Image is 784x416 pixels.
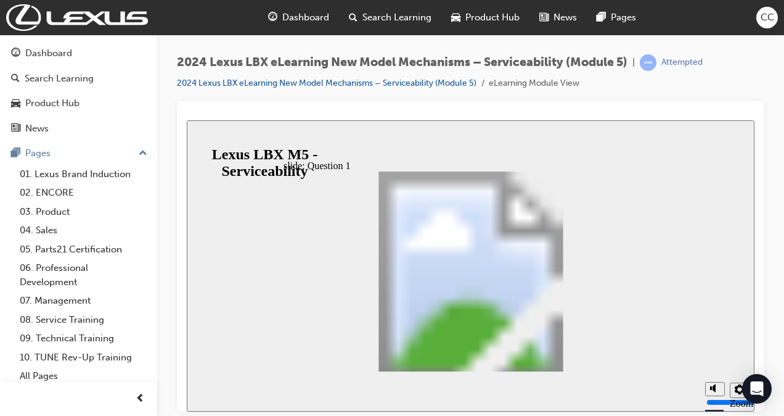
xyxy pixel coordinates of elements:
div: Open Intercom Messenger [742,374,772,404]
a: Dashboard [5,42,152,65]
div: Dashboard [25,46,72,60]
span: Product Hub [465,10,520,25]
a: 09. Technical Training [15,329,152,348]
span: pages-icon [11,148,20,159]
button: settings [543,262,563,278]
span: search-icon [11,73,20,85]
div: Product Hub [25,96,80,110]
span: 2024 Lexus LBX eLearning New Model Mechanisms – Serviceability (Module 5) [177,56,627,70]
button: volume [518,262,538,276]
span: up-icon [139,146,147,162]
span: Pages [611,10,636,25]
a: 2024 Lexus LBX eLearning New Model Mechanisms – Serviceability (Module 5) [177,78,476,88]
span: | [632,56,635,70]
div: Pages [25,146,51,160]
a: pages-iconPages [587,5,646,30]
a: 05. Parts21 Certification [15,240,152,259]
input: volume [520,277,599,287]
a: car-iconProduct Hub [441,5,529,30]
span: prev-icon [136,391,145,407]
span: Search Learning [362,10,431,25]
a: news-iconNews [529,5,587,30]
button: Pages [5,142,152,165]
li: eLearning Module View [489,77,579,91]
span: search-icon [349,10,357,25]
span: pages-icon [597,10,606,25]
div: Attempted [661,57,703,69]
span: news-icon [11,123,20,135]
a: News [5,117,152,140]
a: 02. ENCORE [15,183,152,202]
span: news-icon [539,10,549,25]
a: Search Learning [5,67,152,90]
a: 06. Professional Development [15,259,152,291]
div: News [25,122,49,136]
a: search-iconSearch Learning [339,5,441,30]
a: 08. Service Training [15,310,152,330]
img: Trak [6,4,148,31]
a: 10. TUNE Rev-Up Training [15,348,152,367]
span: learningRecordVerb_ATTEMPT-icon [640,54,656,71]
span: guage-icon [268,10,277,25]
button: DashboardSearch LearningProduct HubNews [5,40,152,142]
div: misc controls [512,251,561,291]
span: guage-icon [11,48,20,59]
div: Search Learning [25,72,94,86]
label: Zoom to fit [543,278,566,310]
a: 03. Product [15,202,152,222]
a: guage-iconDashboard [258,5,339,30]
span: CC [761,10,774,25]
span: car-icon [11,98,20,109]
a: 01. Lexus Brand Induction [15,165,152,184]
a: 07. Management [15,291,152,310]
button: CC [756,7,778,28]
a: 04. Sales [15,221,152,240]
span: Dashboard [282,10,329,25]
a: All Pages [15,367,152,386]
span: car-icon [451,10,460,25]
span: News [553,10,577,25]
a: Product Hub [5,92,152,115]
